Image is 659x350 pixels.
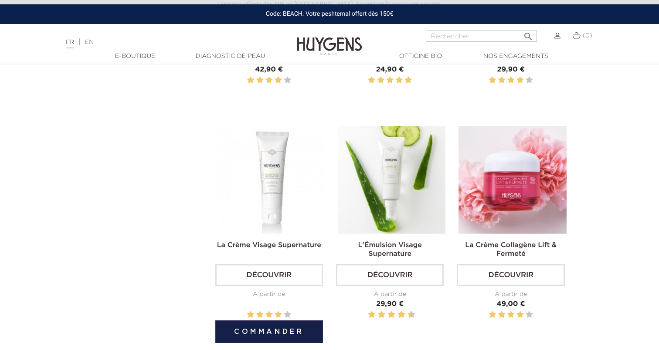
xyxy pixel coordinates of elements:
[256,309,263,320] label: 2
[405,75,412,86] label: 5
[255,66,283,73] span: 42,90 €
[409,309,414,320] label: 10
[386,309,387,320] label: 5
[215,290,323,299] div: À partir de
[265,75,272,86] label: 3
[526,309,533,320] label: 5
[297,23,362,57] img: Huygens
[520,28,536,40] button: 
[426,31,537,42] input: Rechercher
[516,75,523,86] label: 4
[336,290,444,299] div: À partir de
[376,66,404,73] span: 24,90 €
[370,309,374,320] label: 2
[338,126,445,234] img: L'Émulsion Visage Supernature
[387,75,394,86] label: 3
[376,301,404,308] span: 29,90 €
[489,309,496,320] label: 1
[583,33,592,39] span: (0)
[66,39,74,48] a: FR
[497,66,525,73] span: 29,90 €
[516,309,523,320] label: 4
[396,309,397,320] label: 7
[187,52,274,61] a: Diagnostic de peau
[247,75,254,86] label: 1
[61,37,268,48] div: |
[215,264,323,286] a: Découvrir
[85,39,94,45] a: EN
[92,52,179,61] a: E-Boutique
[256,75,263,86] label: 2
[247,309,254,320] label: 1
[489,75,496,86] label: 1
[507,309,514,320] label: 3
[399,309,404,320] label: 8
[465,242,557,258] a: La Crème Collagène Lift & Fermeté
[507,75,514,86] label: 3
[275,75,282,86] label: 4
[368,75,375,86] label: 1
[472,52,559,61] a: Nos engagements
[459,126,566,234] img: La Crème Collagène Lift & Fermeté
[377,75,384,86] label: 2
[336,264,444,286] a: Découvrir
[275,309,282,320] label: 4
[377,52,464,61] a: Officine Bio
[389,309,394,320] label: 6
[497,301,525,308] span: 49,00 €
[523,29,533,39] i: 
[526,75,533,86] label: 5
[284,75,291,86] label: 5
[498,75,505,86] label: 2
[358,242,421,258] a: L'Émulsion Visage Supernature
[215,320,323,343] button: Commander
[380,309,384,320] label: 4
[457,264,564,286] a: Découvrir
[457,290,564,299] div: À partir de
[498,309,505,320] label: 2
[217,242,321,249] a: La Crème Visage Supernature
[265,309,272,320] label: 3
[396,75,403,86] label: 4
[284,309,291,320] label: 5
[366,309,367,320] label: 1
[376,309,377,320] label: 3
[406,309,407,320] label: 9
